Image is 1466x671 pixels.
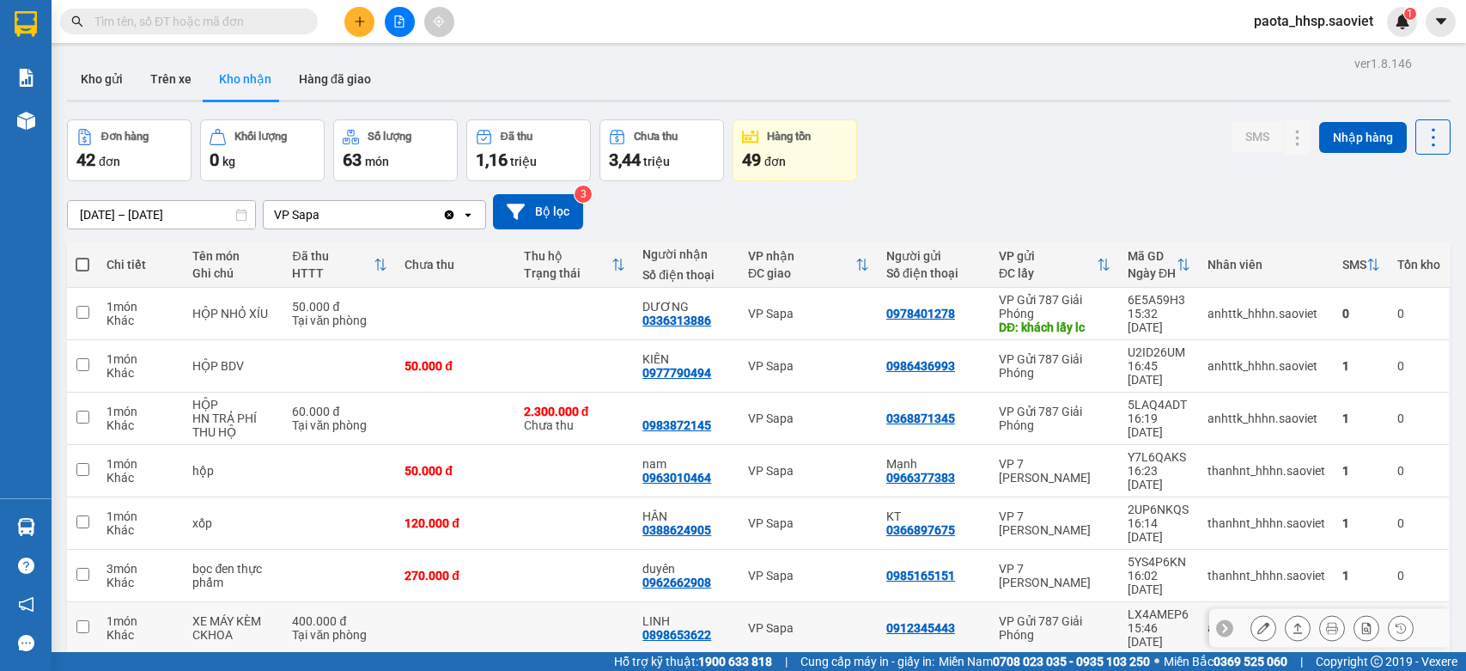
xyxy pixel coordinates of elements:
[1128,503,1190,516] div: 2UP6NKQS
[524,249,611,263] div: Thu hộ
[368,131,411,143] div: Số lượng
[1214,655,1287,668] strong: 0369 525 060
[344,7,374,37] button: plus
[205,58,285,100] button: Kho nhận
[405,516,506,530] div: 120.000 đ
[106,258,175,271] div: Chi tiết
[200,119,325,181] button: Khối lượng0kg
[748,412,869,425] div: VP Sapa
[886,412,955,425] div: 0368871345
[800,652,934,671] span: Cung cấp máy in - giấy in:
[385,7,415,37] button: file-add
[354,15,366,27] span: plus
[642,418,711,432] div: 0983872145
[501,131,532,143] div: Đã thu
[642,300,731,314] div: DƯƠNG
[999,509,1110,537] div: VP 7 [PERSON_NAME]
[1395,14,1410,29] img: icon-new-feature
[999,293,1110,320] div: VP Gửi 787 Giải Phóng
[939,652,1150,671] span: Miền Nam
[1342,359,1380,373] div: 1
[1426,7,1456,37] button: caret-down
[515,242,634,288] th: Toggle SortBy
[993,655,1150,668] strong: 0708 023 035 - 0935 103 250
[1128,555,1190,569] div: 5YS4P6KN
[1128,621,1190,649] div: 15:46 [DATE]
[67,58,137,100] button: Kho gửi
[642,457,731,471] div: nam
[609,149,641,170] span: 3,44
[1433,14,1449,29] span: caret-down
[886,509,982,523] div: KT
[886,249,982,263] div: Người gửi
[599,119,724,181] button: Chưa thu3,44 triệu
[642,366,711,380] div: 0977790494
[1342,569,1380,583] div: 1
[292,249,374,263] div: Đã thu
[18,635,34,651] span: message
[68,201,255,229] input: Select a date range.
[1164,652,1287,671] span: Miền Bắc
[106,457,175,471] div: 1 món
[748,464,869,478] div: VP Sapa
[192,398,275,412] div: HỘP
[192,307,275,320] div: HỘP NHỎ XÍU
[1207,621,1325,635] div: anhttk_hhhn.saoviet
[524,266,611,280] div: Trạng thái
[405,359,506,373] div: 50.000 đ
[1119,242,1199,288] th: Toggle SortBy
[106,418,175,432] div: Khác
[17,518,35,536] img: warehouse-icon
[234,131,287,143] div: Khối lượng
[18,596,34,613] span: notification
[1128,249,1177,263] div: Mã GD
[405,258,506,271] div: Chưa thu
[333,119,458,181] button: Số lượng63món
[510,155,537,168] span: triệu
[192,562,275,589] div: bọc đen thực phẩm
[192,516,275,530] div: xốp
[192,249,275,263] div: Tên món
[106,628,175,642] div: Khác
[886,307,955,320] div: 0978401278
[405,464,506,478] div: 50.000 đ
[1250,615,1276,641] div: Sửa đơn hàng
[1397,258,1440,271] div: Tồn kho
[524,405,625,432] div: Chưa thu
[1207,412,1325,425] div: anhttk_hhhn.saoviet
[1128,569,1190,596] div: 16:02 [DATE]
[643,155,670,168] span: triệu
[1240,10,1387,32] span: paota_hhsp.saoviet
[71,15,83,27] span: search
[1397,412,1440,425] div: 0
[192,614,275,642] div: XE MÁY KÈM CKHOA
[192,266,275,280] div: Ghi chú
[493,194,583,229] button: Bộ lọc
[742,149,761,170] span: 49
[999,320,1110,334] div: DĐ: khách lấy lc
[1397,464,1440,478] div: 0
[192,412,275,439] div: HN TRẢ PHÍ THU HỘ
[106,300,175,314] div: 1 món
[1207,569,1325,583] div: thanhnt_hhhn.saoviet
[442,208,456,222] svg: Clear value
[292,405,387,418] div: 60.000 đ
[106,614,175,628] div: 1 món
[106,366,175,380] div: Khác
[999,405,1110,432] div: VP Gửi 787 Giải Phóng
[101,131,149,143] div: Đơn hàng
[99,155,120,168] span: đơn
[424,7,454,37] button: aim
[1207,359,1325,373] div: anhttk_hhhn.saoviet
[476,149,508,170] span: 1,16
[748,249,855,263] div: VP nhận
[698,655,772,668] strong: 1900 633 818
[1334,242,1389,288] th: Toggle SortBy
[634,131,678,143] div: Chưa thu
[106,576,175,589] div: Khác
[748,621,869,635] div: VP Sapa
[393,15,405,27] span: file-add
[748,266,855,280] div: ĐC giao
[1128,293,1190,307] div: 6E5A59H3
[999,352,1110,380] div: VP Gửi 787 Giải Phóng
